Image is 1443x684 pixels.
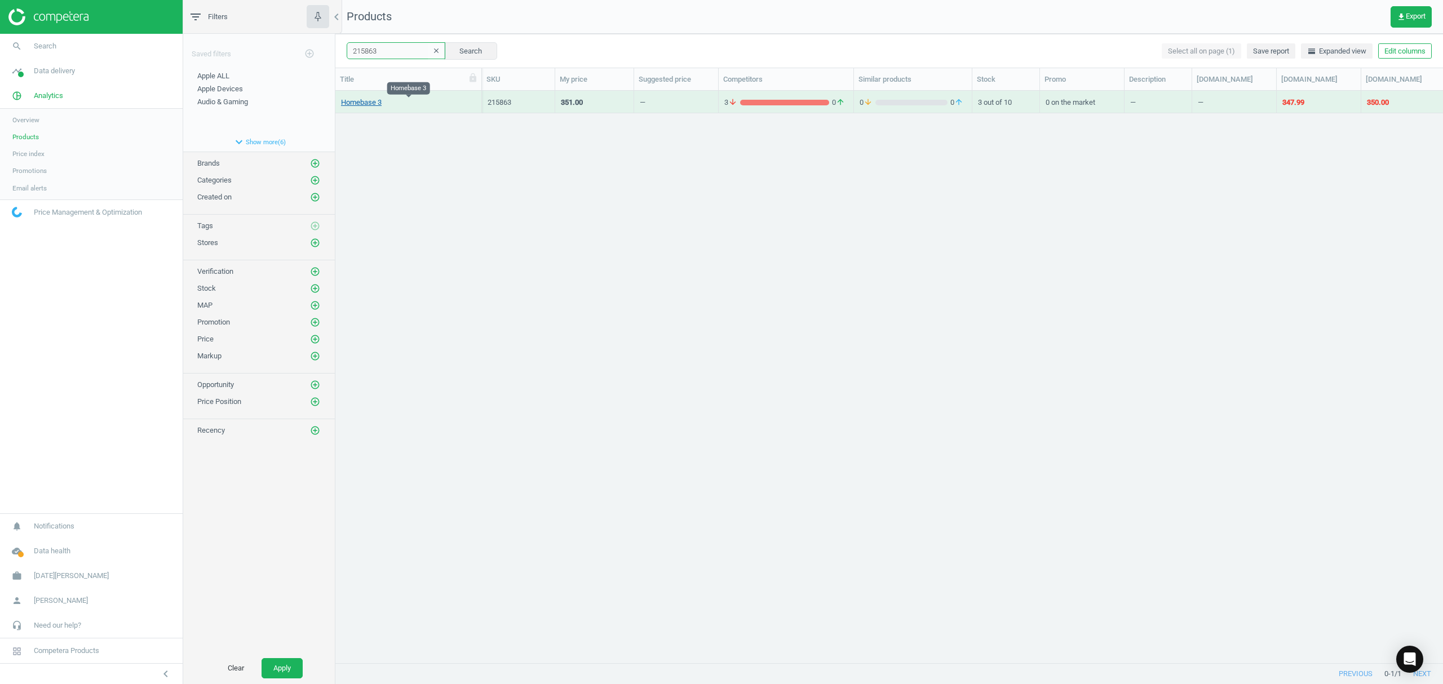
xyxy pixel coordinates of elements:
div: 347.99 [1282,97,1304,108]
button: add_circle_outline [309,220,321,232]
span: / 1 [1395,669,1401,679]
i: add_circle_outline [304,48,315,59]
div: — [1130,92,1186,112]
button: expand_moreShow more(6) [183,132,335,152]
button: add_circle_outline [309,237,321,248]
i: timeline [6,60,28,82]
span: Apple Devices [197,85,243,93]
button: add_circle_outline [309,425,321,436]
span: Opportunity [197,380,234,389]
span: Promotion [197,318,230,326]
div: Stock [977,74,1035,85]
div: 3 out of 10 [978,92,1034,112]
i: add_circle_outline [310,425,320,436]
i: arrow_upward [836,97,845,108]
span: MAP [197,301,213,309]
i: notifications [6,516,28,537]
i: add_circle_outline [310,317,320,327]
div: 215863 [488,97,549,108]
span: Filters [208,12,228,22]
i: cloud_done [6,540,28,562]
i: add_circle_outline [310,175,320,185]
button: previous [1327,664,1384,684]
div: — [1198,97,1203,112]
img: wGWNvw8QSZomAAAAABJRU5ErkJggg== [12,207,22,217]
i: add_circle_outline [310,351,320,361]
span: 3 [724,97,740,108]
i: work [6,565,28,587]
span: Stores [197,238,218,247]
button: add_circle_outline [309,396,321,407]
span: Search [34,41,56,51]
button: horizontal_splitExpanded view [1301,43,1373,59]
span: Price [197,335,214,343]
button: add_circle_outline [309,334,321,345]
i: filter_list [189,10,202,24]
span: [DATE][PERSON_NAME] [34,571,109,581]
i: headset_mic [6,615,28,636]
button: add_circle_outline [298,42,321,65]
span: Expanded view [1307,46,1366,56]
span: Created on [197,193,232,201]
button: Select all on page (1) [1162,43,1241,59]
button: get_appExport [1391,6,1432,28]
div: [DOMAIN_NAME] [1197,74,1272,85]
span: Audio & Gaming [197,97,248,106]
i: add_circle_outline [310,221,320,231]
i: arrow_upward [954,97,963,108]
i: add_circle_outline [310,380,320,390]
span: 0 [948,97,966,108]
span: Data delivery [34,66,75,76]
div: Saved filters [183,34,335,65]
span: Overview [12,116,39,125]
div: Suggested price [639,74,714,85]
i: search [6,35,28,57]
span: 0 [860,97,875,108]
div: Title [340,74,477,85]
div: 350.00 [1367,97,1389,108]
button: add_circle_outline [309,175,321,186]
button: clear [428,43,445,59]
i: get_app [1397,12,1406,21]
span: Need our help? [34,620,81,630]
i: expand_more [232,135,246,149]
span: Price Position [197,397,241,406]
div: grid [335,91,1443,651]
i: arrow_downward [864,97,873,108]
button: add_circle_outline [309,283,321,294]
i: add_circle_outline [310,238,320,248]
span: Products [12,132,39,141]
span: Brands [197,159,220,167]
div: [DOMAIN_NAME] [1366,74,1441,85]
span: Price index [12,149,45,158]
a: Homebase 3 [341,97,382,108]
span: Categories [197,176,232,184]
i: add_circle_outline [310,283,320,294]
span: Products [347,10,392,23]
div: Promo [1044,74,1119,85]
i: add_circle_outline [310,334,320,344]
span: Analytics [34,91,63,101]
button: add_circle_outline [309,158,321,169]
i: chevron_left [159,667,172,681]
span: Notifications [34,521,74,531]
i: clear [432,47,440,55]
div: Open Intercom Messenger [1396,646,1423,673]
span: Competera Products [34,646,99,656]
span: Data health [34,546,70,556]
div: Competitors [723,74,849,85]
button: next [1401,664,1443,684]
span: Save report [1253,46,1289,56]
i: add_circle_outline [310,397,320,407]
button: add_circle_outline [309,317,321,328]
i: add_circle_outline [310,267,320,277]
span: Export [1397,12,1426,21]
input: SKU/Title search [347,42,445,59]
button: add_circle_outline [309,379,321,390]
span: 0 [829,97,848,108]
img: ajHJNr6hYgQAAAAASUVORK5CYII= [8,8,88,25]
i: add_circle_outline [310,300,320,310]
button: add_circle_outline [309,350,321,362]
button: Edit columns [1378,43,1432,59]
span: Promotions [12,166,47,175]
